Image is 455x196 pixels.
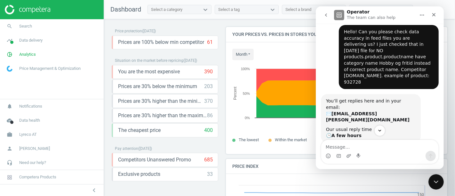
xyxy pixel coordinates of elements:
h4: Your prices vs. prices in stores you monitor [226,27,447,42]
text: 50% [243,92,250,95]
span: Situation on the market before repricing [115,58,183,63]
text: 0% [245,116,250,120]
button: month [232,49,254,60]
i: pie_chart_outlined [4,48,16,61]
div: 390 [204,68,213,75]
i: person [4,143,16,155]
span: Data health [19,118,40,123]
span: Prices are 30% below the minimum [118,83,197,90]
tspan: Percent [233,86,237,100]
img: ajHJNr6hYgQAAAAASUVORK5CYII= [5,5,50,14]
span: Prices are 30% higher than the minimum [118,98,204,105]
span: Analytics [19,52,36,57]
span: Prices are 100% below min competitor [118,39,204,46]
i: search [4,20,16,32]
div: 33 [207,171,213,178]
span: Data delivery [19,37,43,43]
div: 86 [207,112,213,119]
i: chevron_left [90,186,98,194]
span: Notifications [19,103,42,109]
span: Price protection [115,29,142,33]
span: The lowest [239,137,259,142]
span: ( [DATE] ) [138,146,152,151]
span: ( [DATE] ) [183,58,197,63]
i: timeline [4,34,16,46]
i: cloud_done [4,114,16,127]
span: Dashboard [110,5,141,13]
iframe: Intercom live chat [316,6,444,169]
span: Prices are 30% higher than the maximal [118,112,207,119]
span: Lyreco AT [19,132,37,137]
text: 100% [241,67,250,71]
span: Pay attention [115,146,138,151]
div: 685 [204,156,213,163]
div: 203 [204,83,213,90]
div: Select a category [151,7,182,12]
span: [PERSON_NAME] [19,146,50,151]
div: 370 [204,98,213,105]
i: notifications [4,100,16,112]
i: headset_mic [4,157,16,169]
i: work [4,128,16,141]
span: You are the most expensive [118,68,180,75]
span: Competera Products [19,174,56,180]
div: Select a tag [218,7,240,12]
span: Need our help? [19,160,46,166]
span: Price Management & Optimization [19,66,81,71]
h4: Price Index [226,159,447,174]
span: Within the market [275,137,307,142]
img: wGWNvw8QSZomAAAAABJRU5ErkJggg== [7,66,12,72]
span: Competitors Unanswered Promo [118,156,191,163]
span: Exclusive products [118,171,160,178]
div: Select a brand [285,7,311,12]
div: 400 [204,127,213,134]
iframe: Intercom live chat [428,174,444,190]
span: ( [DATE] ) [142,29,156,33]
button: chevron_left [86,186,102,194]
span: Search [19,23,32,29]
span: The cheapest price [118,127,161,134]
div: 61 [207,39,213,46]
